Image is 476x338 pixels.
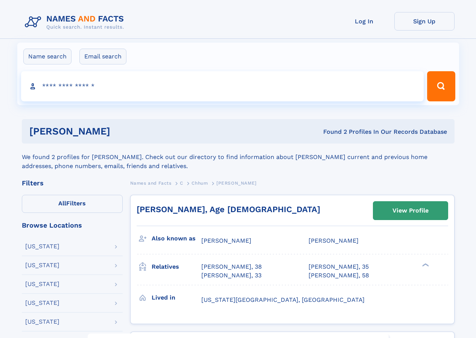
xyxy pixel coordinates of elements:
[25,300,59,306] div: [US_STATE]
[192,180,208,186] span: Chhum
[22,195,123,213] label: Filters
[201,237,251,244] span: [PERSON_NAME]
[309,271,369,280] a: [PERSON_NAME], 58
[137,205,320,214] a: [PERSON_NAME], Age [DEMOGRAPHIC_DATA]
[79,49,126,64] label: Email search
[309,237,359,244] span: [PERSON_NAME]
[130,178,172,188] a: Names and Facts
[309,263,369,271] a: [PERSON_NAME], 35
[217,128,447,136] div: Found 2 Profiles In Our Records Database
[152,232,201,245] h3: Also known as
[29,127,217,136] h1: [PERSON_NAME]
[394,12,455,31] a: Sign Up
[201,296,365,303] span: [US_STATE][GEOGRAPHIC_DATA], [GEOGRAPHIC_DATA]
[25,281,59,287] div: [US_STATE]
[22,144,455,171] div: We found 2 profiles for [PERSON_NAME]. Check out our directory to find information about [PERSON_...
[392,202,429,219] div: View Profile
[21,71,424,101] input: search input
[25,319,59,325] div: [US_STATE]
[373,202,448,220] a: View Profile
[152,291,201,304] h3: Lived in
[216,180,257,186] span: [PERSON_NAME]
[58,200,66,207] span: All
[421,263,430,268] div: ❯
[334,12,394,31] a: Log In
[152,260,201,273] h3: Relatives
[22,12,130,32] img: Logo Names and Facts
[23,49,71,64] label: Name search
[180,178,183,188] a: C
[427,71,455,101] button: Search Button
[25,262,59,268] div: [US_STATE]
[201,263,262,271] a: [PERSON_NAME], 38
[25,243,59,249] div: [US_STATE]
[22,222,123,229] div: Browse Locations
[192,178,208,188] a: Chhum
[22,180,123,187] div: Filters
[201,271,262,280] a: [PERSON_NAME], 33
[180,180,183,186] span: C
